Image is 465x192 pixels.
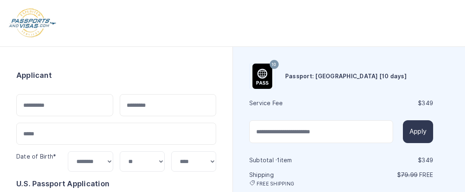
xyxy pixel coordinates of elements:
button: Apply [403,120,433,143]
span: 10 [272,60,276,70]
h6: Applicant [16,70,52,81]
p: $ [342,171,433,179]
img: Product Name [250,64,275,89]
span: 1 [277,157,279,163]
h6: U.S. Passport Application [16,178,216,190]
span: FREE SHIPPING [257,181,294,187]
span: 349 [422,100,433,106]
h6: Passport: [GEOGRAPHIC_DATA] [10 days] [285,72,407,80]
h6: Shipping [249,171,340,187]
img: Logo [8,8,57,38]
h6: Subtotal · item [249,156,340,164]
span: Free [419,172,433,178]
h6: Service Fee [249,99,340,107]
span: 79.99 [401,172,418,178]
div: $ [342,99,433,107]
span: 349 [422,157,433,163]
div: $ [342,156,433,164]
label: Date of Birth* [16,153,56,160]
